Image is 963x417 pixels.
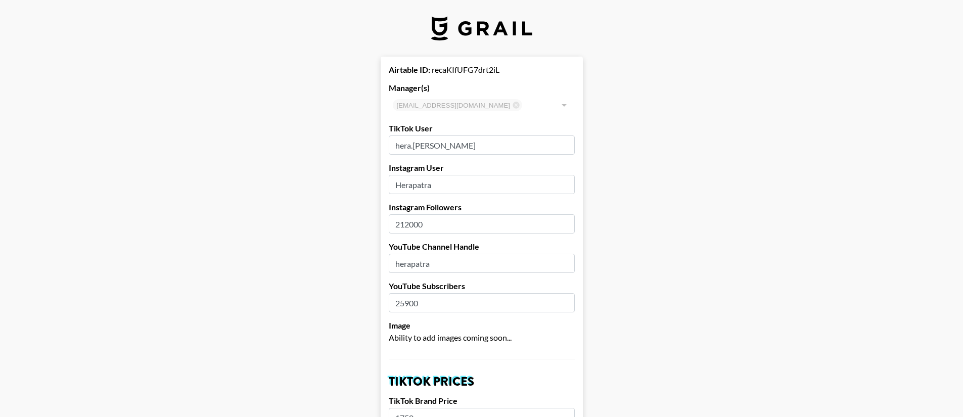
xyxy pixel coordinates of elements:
label: TikTok Brand Price [389,396,575,406]
label: YouTube Subscribers [389,281,575,291]
div: recaKIfUFG7drt2iL [389,65,575,75]
strong: Airtable ID: [389,65,430,74]
label: TikTok User [389,123,575,133]
label: Instagram Followers [389,202,575,212]
label: Instagram User [389,163,575,173]
img: Grail Talent Logo [431,16,532,40]
label: YouTube Channel Handle [389,242,575,252]
label: Manager(s) [389,83,575,93]
label: Image [389,320,575,331]
span: Ability to add images coming soon... [389,333,512,342]
h2: TikTok Prices [389,376,575,388]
